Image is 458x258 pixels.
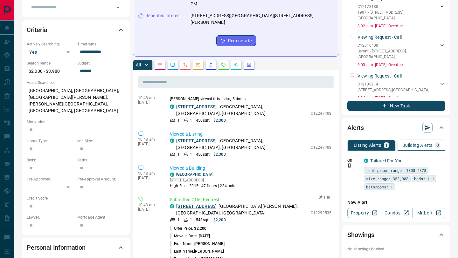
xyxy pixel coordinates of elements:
[311,145,331,150] p: C12247408
[27,60,74,66] p: Search Range:
[357,3,445,22] div: C121731801907 - [STREET_ADDRESS],[GEOGRAPHIC_DATA]
[213,118,226,123] p: $2,300
[213,152,226,157] p: $2,300
[170,96,331,102] p: [PERSON_NAME] viewed this listing 5 times
[436,143,439,147] p: 0
[357,48,439,60] p: Bsmnt - [STREET_ADDRESS] , [GEOGRAPHIC_DATA]
[27,47,74,57] div: Yes
[27,41,74,47] p: Actively Searching:
[316,194,334,200] button: Pin
[357,41,445,61] div: C12010400Bsmnt - [STREET_ADDRESS],[GEOGRAPHIC_DATA]
[176,104,308,117] p: , [GEOGRAPHIC_DATA], [GEOGRAPHIC_DATA], [GEOGRAPHIC_DATA]
[27,66,74,77] p: $2,000 - $3,980
[176,172,213,177] a: [GEOGRAPHIC_DATA]
[157,62,163,67] svg: Notes
[170,131,331,138] p: Viewed a Listing
[177,152,180,157] p: 1
[170,183,237,189] p: High-Rise | 2015 | 47 floors | 234 units
[311,210,331,216] p: C12299535
[196,217,210,223] p: 543 sqft
[196,118,210,123] p: 450 sqft
[208,62,213,67] svg: Listing Alerts
[138,203,160,207] p: 10:43 am
[176,138,308,151] p: , [GEOGRAPHIC_DATA], [GEOGRAPHIC_DATA], [GEOGRAPHIC_DATA]
[213,217,226,223] p: $2,200
[27,138,74,144] p: Home Type:
[27,242,86,253] h2: Personal Information
[170,173,174,177] div: condos.ca
[413,208,445,218] a: Mr.Loft
[357,81,429,87] p: C12106914
[347,123,364,133] h2: Alerts
[170,139,174,143] div: condos.ca
[177,217,180,223] p: 1
[138,137,160,142] p: 10:48 am
[347,120,445,135] div: Alerts
[170,248,224,254] p: Last Name:
[370,158,403,163] a: Tailored For You
[176,138,217,143] a: [STREET_ADDRESS]
[170,105,174,109] div: condos.ca
[27,22,125,37] div: Criteria
[366,184,393,190] span: bathrooms: 1
[77,60,125,66] p: Budget:
[402,143,433,147] p: Building Alerts
[357,95,445,101] p: 8:04 p.m. [DATE] - Overdue
[170,177,237,183] p: [STREET_ADDRESS]
[364,159,368,163] div: condos.ca
[138,207,160,212] p: [DATE]
[234,62,239,67] svg: Opportunities
[170,196,331,203] p: Submitted Offer Request
[138,100,160,105] p: [DATE]
[354,143,381,147] p: Listing Alerts
[27,157,74,163] p: Beds:
[27,195,125,201] p: Credit Score:
[191,12,334,26] p: [STREET_ADDRESS][GEOGRAPHIC_DATA][STREET_ADDRESS][PERSON_NAME]
[347,158,360,163] p: Off
[77,176,125,182] p: Pre-Approval Amount:
[347,208,380,218] a: Property
[170,62,175,67] svg: Lead Browsing Activity
[145,12,181,19] p: Repeated Interest
[77,138,125,144] p: Min Size:
[196,62,201,67] svg: Emails
[170,233,210,239] p: Move In Date:
[77,157,125,163] p: Baths:
[380,208,413,218] a: Condos
[196,152,210,157] p: 450 sqft
[347,199,445,206] p: New Alert:
[194,241,224,246] span: [PERSON_NAME]
[357,23,445,29] p: 8:02 p.m. [DATE] - Overdue
[347,227,445,242] div: Showings
[347,246,445,252] p: No showings booked
[77,214,125,220] p: Mortgage Agent:
[190,118,192,123] p: 1
[357,43,439,48] p: C12010400
[347,163,352,168] svg: Push Notification Only
[246,62,252,67] svg: Agent Actions
[138,171,160,176] p: 10:48 am
[357,34,402,41] p: Viewing Request - Call
[190,217,192,223] p: 1
[170,165,331,172] p: Viewed a Building
[190,152,192,157] p: 1
[170,241,225,247] p: First Name:
[27,85,125,116] p: [GEOGRAPHIC_DATA], [GEOGRAPHIC_DATA], [GEOGRAPHIC_DATA][PERSON_NAME], [PERSON_NAME][GEOGRAPHIC_DA...
[136,63,141,67] p: All
[27,214,74,220] p: Lawyer:
[194,249,224,254] span: [PERSON_NAME]
[221,62,226,67] svg: Requests
[27,80,125,85] p: Areas Searched:
[114,3,122,12] button: Open
[347,230,374,240] h2: Showings
[357,62,445,68] p: 8:03 p.m. [DATE] - Overdue
[27,240,125,255] div: Personal Information
[176,104,217,109] a: [STREET_ADDRESS]
[311,111,331,116] p: C12247408
[27,176,74,182] p: Pre-Approved:
[27,25,47,35] h2: Criteria
[366,175,408,182] span: size range: 352,988
[183,62,188,67] svg: Calls
[199,234,210,238] span: [DATE]
[177,118,180,123] p: 1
